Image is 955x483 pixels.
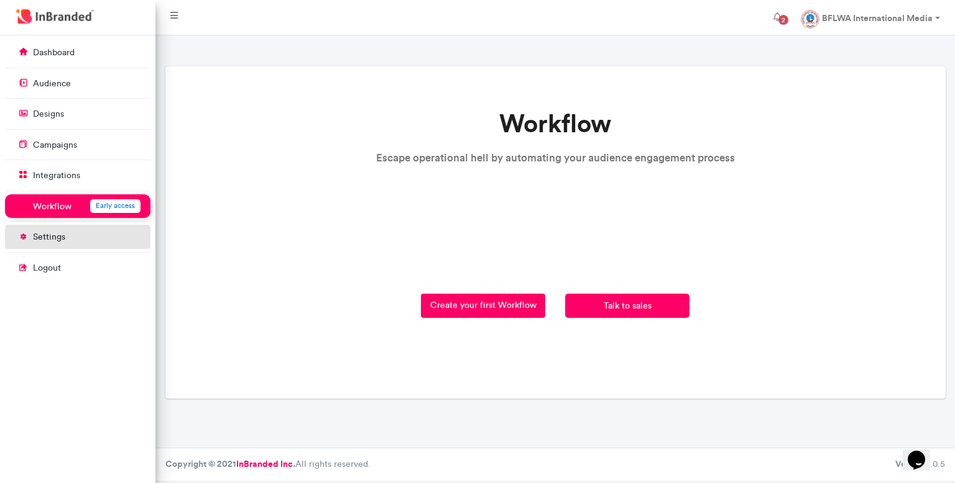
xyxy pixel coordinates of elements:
iframe: chat widget [903,433,943,471]
h1: Workflow [376,109,735,138]
p: campaigns [33,139,77,151]
a: BFLWA International Media [791,5,950,30]
footer: All rights reserved. [155,448,955,481]
p: logout [33,262,61,274]
iframe: YouTube video player [376,177,735,270]
a: campaigns [5,133,150,156]
a: integrations [5,163,150,187]
button: Create your first Workflow [421,294,545,318]
p: audience [33,78,71,90]
p: Workflow [33,201,72,213]
div: 3.0.5 [895,458,945,471]
span: 2 [778,15,788,25]
a: WorkflowEarly access [5,194,150,218]
span: Early access [96,201,135,210]
b: Version [895,458,925,469]
a: Talk to sales [565,294,690,318]
p: dashboard [33,47,75,59]
p: integrations [33,169,80,182]
p: settings [33,231,65,243]
strong: BFLWA International Media [822,12,933,24]
button: 2 [764,5,791,30]
a: settings [5,225,150,248]
p: designs [33,108,64,120]
a: InBranded Inc [236,458,293,469]
p: Escape operational hell by automating your audience engagement process [376,148,735,167]
img: profile dp [801,10,819,29]
strong: Copyright © 2021 . [165,458,295,469]
img: InBranded Logo [13,6,97,27]
a: designs [5,102,150,125]
a: audience [5,71,150,95]
a: dashboard [5,40,150,64]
